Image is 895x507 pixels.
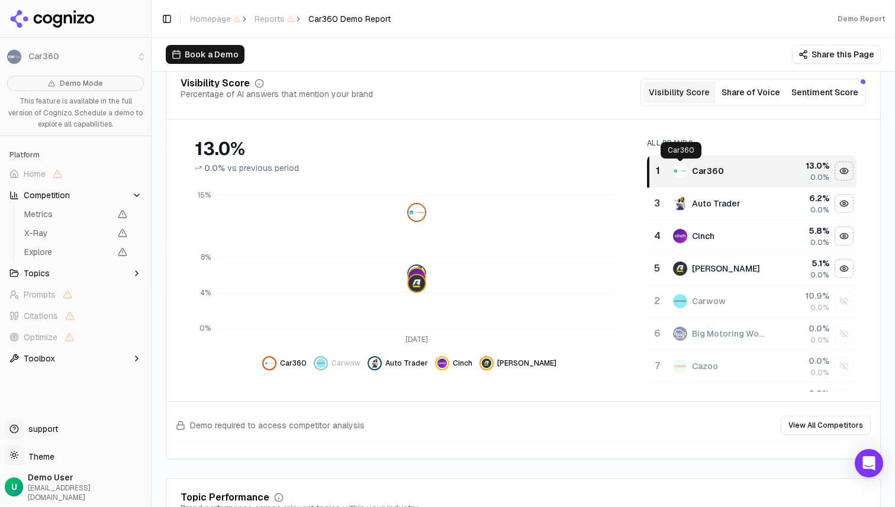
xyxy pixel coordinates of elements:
[810,335,829,345] span: 0.0%
[204,162,225,174] span: 0.0%
[24,246,111,258] span: Explore
[692,230,714,242] div: Cinch
[24,168,46,180] span: Home
[835,259,854,278] button: Hide arnold clark data
[181,79,250,88] div: Visibility Score
[835,194,854,213] button: Hide auto trader data
[265,359,274,368] img: car360
[408,266,425,282] img: auto trader
[24,423,58,435] span: support
[653,327,661,341] div: 6
[648,155,857,188] tr: 1car360Car36013.0%0.0%Hide car360 data
[368,356,428,370] button: Hide auto trader data
[781,416,871,435] button: View All Competitors
[497,359,556,368] span: [PERSON_NAME]
[24,267,50,279] span: Topics
[776,290,829,302] div: 10.9 %
[776,160,829,172] div: 13.0 %
[479,356,556,370] button: Hide arnold clark data
[776,225,829,237] div: 5.8 %
[280,359,307,368] span: Car360
[653,196,661,211] div: 3
[673,359,687,373] img: cazoo
[776,257,829,269] div: 5.1 %
[435,356,472,370] button: Hide cinch data
[835,324,854,343] button: Show big motoring world data
[653,229,661,243] div: 4
[370,359,379,368] img: auto trader
[668,146,694,155] p: Car360
[24,451,54,462] span: Theme
[673,327,687,341] img: big motoring world
[60,79,103,88] span: Demo Mode
[408,275,425,292] img: arnold clark
[199,324,211,334] tspan: 0%
[198,191,211,201] tspan: 15%
[24,331,57,343] span: Optimize
[262,356,307,370] button: Hide car360 data
[647,138,857,148] div: All Brands
[692,263,760,275] div: [PERSON_NAME]
[28,483,146,502] span: [EMAIL_ADDRESS][DOMAIN_NAME]
[331,359,360,368] span: Carwow
[835,227,854,246] button: Hide cinch data
[653,261,661,276] div: 5
[673,164,687,178] img: car360
[776,322,829,334] div: 0.0 %
[692,360,718,372] div: Cazoo
[648,350,857,383] tr: 7cazooCazoo0.0%0.0%Show cazoo data
[835,292,854,311] button: Show carwow data
[201,253,211,263] tspan: 8%
[653,359,661,373] div: 7
[648,383,857,415] tr: 0.0%Show electric car centre data
[673,261,687,276] img: arnold clark
[673,294,687,308] img: carwow
[692,295,726,307] div: Carwow
[835,389,854,408] button: Show electric car centre data
[437,359,447,368] img: cinch
[838,14,886,24] div: Demo Report
[24,353,55,364] span: Toolbox
[648,318,857,350] tr: 6big motoring worldBig Motoring World0.0%0.0%Show big motoring world data
[653,294,661,308] div: 2
[24,289,56,301] span: Prompts
[190,13,391,25] nav: breadcrumb
[190,13,240,25] span: Homepage
[5,264,146,283] button: Topics
[648,188,857,220] tr: 3auto traderAuto Trader6.2%0.0%Hide auto trader data
[787,82,863,103] button: Sentiment Score
[227,162,299,174] span: vs previous period
[776,355,829,367] div: 0.0 %
[24,310,58,322] span: Citations
[7,96,144,131] p: This feature is available in the full version of Cognizo. Schedule a demo to explore all capabili...
[810,368,829,377] span: 0.0%
[28,472,146,483] span: Demo User
[316,359,326,368] img: carwow
[408,269,425,285] img: cinch
[715,82,787,103] button: Share of Voice
[648,220,857,253] tr: 4cinchCinch5.8%0.0%Hide cinch data
[482,359,491,368] img: arnold clark
[190,419,365,431] span: Demo required to access competitor analysis
[654,164,661,178] div: 1
[11,481,17,493] span: U
[810,303,829,312] span: 0.0%
[255,13,294,25] span: Reports
[166,45,244,64] button: Book a Demo
[810,238,829,247] span: 0.0%
[24,208,111,220] span: Metrics
[792,45,881,64] button: Share this Page
[648,253,857,285] tr: 5arnold clark[PERSON_NAME]5.1%0.0%Hide arnold clark data
[181,88,373,100] div: Percentage of AI answers that mention your brand
[673,229,687,243] img: cinch
[308,13,391,25] span: Car360 Demo Report
[408,205,425,221] img: car360
[181,493,269,502] div: Topic Performance
[643,82,715,103] button: Visibility Score
[810,270,829,280] span: 0.0%
[776,387,829,399] div: 0.0 %
[692,328,767,340] div: Big Motoring World
[5,186,146,205] button: Competition
[5,146,146,164] div: Platform
[673,196,687,211] img: auto trader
